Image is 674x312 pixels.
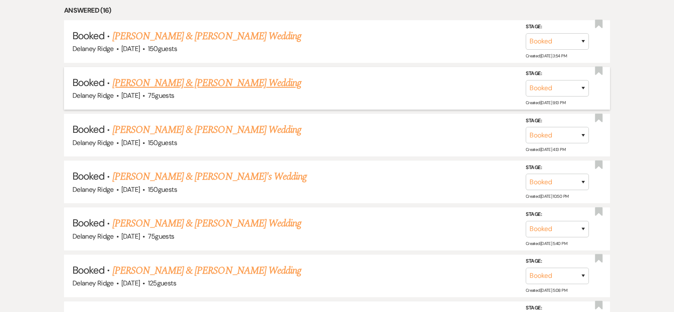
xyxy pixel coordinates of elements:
span: Booked [72,264,104,277]
span: Booked [72,29,104,42]
span: [DATE] [121,232,140,241]
span: [DATE] [121,279,140,288]
span: Created: [DATE] 5:40 PM [526,240,567,246]
span: Booked [72,169,104,183]
a: [PERSON_NAME] & [PERSON_NAME] Wedding [112,263,301,278]
li: Answered (16) [64,5,610,16]
a: [PERSON_NAME] & [PERSON_NAME] Wedding [112,29,301,44]
span: 75 guests [148,91,174,100]
a: [PERSON_NAME] & [PERSON_NAME]'s Wedding [112,169,307,184]
a: [PERSON_NAME] & [PERSON_NAME] Wedding [112,75,301,91]
span: Booked [72,216,104,229]
span: Created: [DATE] 3:54 PM [526,53,567,59]
span: 125 guests [148,279,176,288]
span: 150 guests [148,44,177,53]
span: [DATE] [121,91,140,100]
span: Delaney Ridge [72,91,114,100]
label: Stage: [526,210,589,219]
label: Stage: [526,257,589,266]
label: Stage: [526,22,589,32]
label: Stage: [526,116,589,125]
span: Booked [72,76,104,89]
label: Stage: [526,163,589,172]
span: Delaney Ridge [72,232,114,241]
span: 75 guests [148,232,174,241]
span: 150 guests [148,138,177,147]
span: Delaney Ridge [72,138,114,147]
span: Booked [72,123,104,136]
a: [PERSON_NAME] & [PERSON_NAME] Wedding [112,216,301,231]
span: [DATE] [121,44,140,53]
span: Created: [DATE] 5:08 PM [526,288,567,293]
span: Delaney Ridge [72,185,114,194]
span: [DATE] [121,138,140,147]
span: Created: [DATE] 9:13 PM [526,100,565,105]
span: Delaney Ridge [72,44,114,53]
span: Created: [DATE] 10:50 PM [526,194,568,199]
a: [PERSON_NAME] & [PERSON_NAME] Wedding [112,122,301,137]
span: Delaney Ridge [72,279,114,288]
span: [DATE] [121,185,140,194]
span: Created: [DATE] 4:13 PM [526,147,565,152]
span: 150 guests [148,185,177,194]
label: Stage: [526,69,589,78]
